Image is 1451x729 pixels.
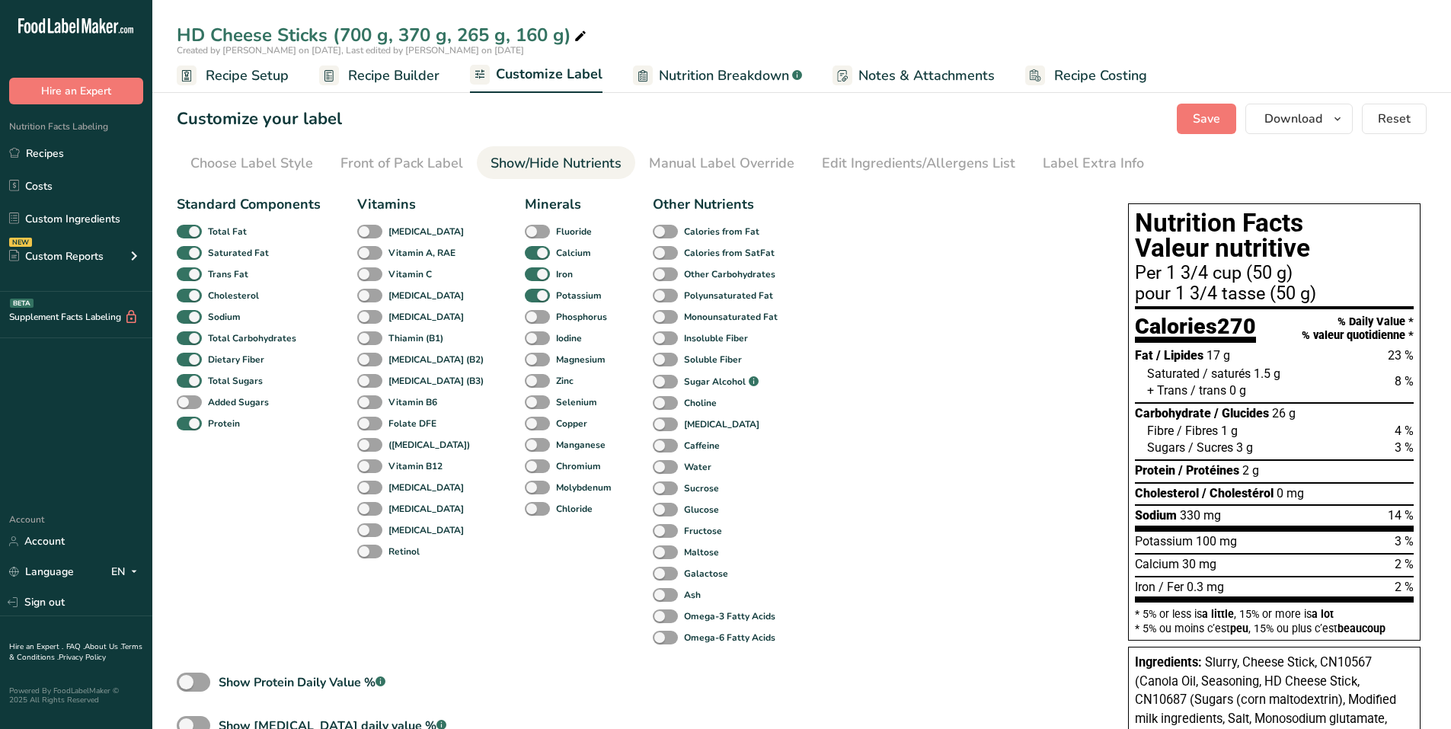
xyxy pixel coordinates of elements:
div: Per 1 3/4 cup (50 g) [1135,264,1414,283]
div: * 5% ou moins c’est , 15% ou plus c’est [1135,623,1414,634]
b: Fluoride [556,225,592,238]
div: Other Nutrients [653,194,782,215]
div: Edit Ingredients/Allergens List [822,153,1015,174]
b: Vitamin C [388,267,432,281]
b: [MEDICAL_DATA] [388,225,464,238]
span: Sodium [1135,508,1177,523]
b: Omega-3 Fatty Acids [684,609,775,623]
span: 330 mg [1180,508,1221,523]
span: Save [1193,110,1220,128]
b: Magnesium [556,353,606,366]
span: 26 g [1272,406,1296,420]
button: Download [1245,104,1353,134]
b: Potassium [556,289,602,302]
button: Save [1177,104,1236,134]
b: Total Carbohydrates [208,331,296,345]
b: Chromium [556,459,601,473]
span: / saturés [1203,366,1251,381]
b: Calories from SatFat [684,246,775,260]
b: [MEDICAL_DATA] [388,502,464,516]
span: Notes & Attachments [858,66,995,86]
span: / Lipides [1156,348,1203,363]
span: Protein [1135,463,1175,478]
span: 8 % [1395,374,1414,388]
span: Created by [PERSON_NAME] on [DATE], Last edited by [PERSON_NAME] on [DATE] [177,44,524,56]
span: Cholesterol [1135,486,1199,500]
span: 3 % [1395,440,1414,455]
b: Insoluble Fiber [684,331,748,345]
span: 0.3 mg [1187,580,1224,594]
button: Hire an Expert [9,78,143,104]
b: Glucose [684,503,719,516]
b: Water [684,460,711,474]
span: Sugars [1147,440,1185,455]
b: Molybdenum [556,481,612,494]
span: / Cholestérol [1202,486,1274,500]
span: a little [1202,608,1234,620]
div: BETA [10,299,34,308]
div: Custom Reports [9,248,104,264]
span: 14 % [1388,508,1414,523]
b: [MEDICAL_DATA] (B2) [388,353,484,366]
a: Terms & Conditions . [9,641,142,663]
b: [MEDICAL_DATA] (B3) [388,374,484,388]
span: Recipe Builder [348,66,439,86]
b: Galactose [684,567,728,580]
span: 2 g [1242,463,1259,478]
span: Fibre [1147,424,1174,438]
a: Recipe Builder [319,59,439,93]
a: Language [9,558,74,585]
b: Sugar Alcohol [684,375,746,388]
span: 100 mg [1196,534,1237,548]
a: FAQ . [66,641,85,652]
span: 2 % [1395,580,1414,594]
span: Reset [1378,110,1411,128]
b: Phosphorus [556,310,607,324]
span: 3 % [1395,534,1414,548]
span: Potassium [1135,534,1193,548]
b: Calcium [556,246,591,260]
b: Added Sugars [208,395,269,409]
b: Monounsaturated Fat [684,310,778,324]
b: Polyunsaturated Fat [684,289,773,302]
b: Saturated Fat [208,246,269,260]
span: 0 g [1229,383,1246,398]
b: Sodium [208,310,241,324]
span: peu [1230,622,1248,635]
b: [MEDICAL_DATA] [388,523,464,537]
span: / trans [1191,383,1226,398]
span: a lot [1312,608,1334,620]
iframe: Intercom live chat [1399,677,1436,714]
span: / Sucres [1188,440,1233,455]
span: Nutrition Breakdown [659,66,789,86]
b: Total Sugars [208,374,263,388]
span: Calcium [1135,557,1179,571]
span: Customize Label [496,64,602,85]
button: Reset [1362,104,1427,134]
b: [MEDICAL_DATA] [684,417,759,431]
a: Nutrition Breakdown [633,59,802,93]
div: Label Extra Info [1043,153,1144,174]
a: Hire an Expert . [9,641,63,652]
b: Vitamin B12 [388,459,443,473]
b: Cholesterol [208,289,259,302]
b: Fructose [684,524,722,538]
span: 2 % [1395,557,1414,571]
b: Chloride [556,502,593,516]
span: Iron [1135,580,1155,594]
div: pour 1 3/4 tasse (50 g) [1135,285,1414,303]
a: Privacy Policy [59,652,106,663]
a: Recipe Costing [1025,59,1147,93]
span: / Fibres [1177,424,1218,438]
div: % Daily Value * % valeur quotidienne * [1302,315,1414,342]
b: Vitamin A, RAE [388,246,455,260]
div: Show Protein Daily Value % [219,673,385,692]
span: / Glucides [1214,406,1269,420]
div: EN [111,563,143,581]
b: ([MEDICAL_DATA]) [388,438,470,452]
a: Recipe Setup [177,59,289,93]
b: Trans Fat [208,267,248,281]
div: Minerals [525,194,616,215]
span: 1.5 g [1254,366,1280,381]
a: Customize Label [470,57,602,94]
